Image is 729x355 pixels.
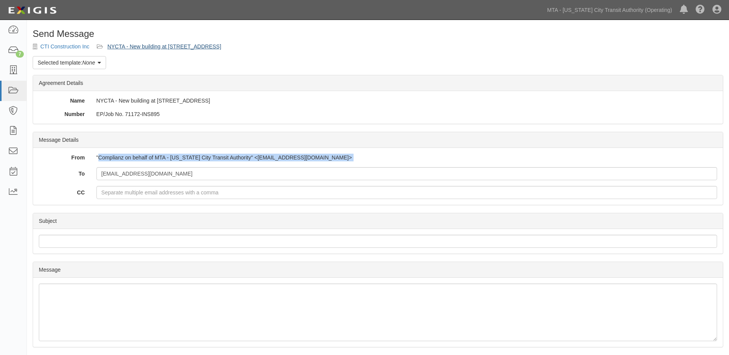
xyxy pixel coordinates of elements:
[91,110,723,118] div: EP/Job No. 71172-INS895
[71,154,85,161] strong: From
[33,213,723,229] div: Subject
[543,2,676,18] a: MTA - [US_STATE] City Transit Authority (Operating)
[91,97,723,105] div: NYCTA - New building at [STREET_ADDRESS]
[91,154,723,161] div: "Complianz on behalf of MTA - [US_STATE] City Transit Authority" <[EMAIL_ADDRESS][DOMAIN_NAME]>
[33,75,723,91] div: Agreement Details
[33,167,91,177] label: To
[6,3,59,17] img: logo-5460c22ac91f19d4615b14bd174203de0afe785f0fc80cf4dbbc73dc1793850b.png
[33,186,91,196] label: CC
[107,43,221,50] a: NYCTA - New building at [STREET_ADDRESS]
[65,111,85,117] strong: Number
[70,98,85,104] strong: Name
[33,29,723,39] h1: Send Message
[96,167,717,180] input: Separate multiple email addresses with a comma
[33,262,723,278] div: Message
[33,132,723,148] div: Message Details
[82,60,95,66] em: None
[16,51,24,58] div: 7
[696,5,705,15] i: Help Center - Complianz
[33,56,106,69] a: Selected template:
[40,43,90,50] a: CTI Construction Inc
[96,186,717,199] input: Separate multiple email addresses with a comma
